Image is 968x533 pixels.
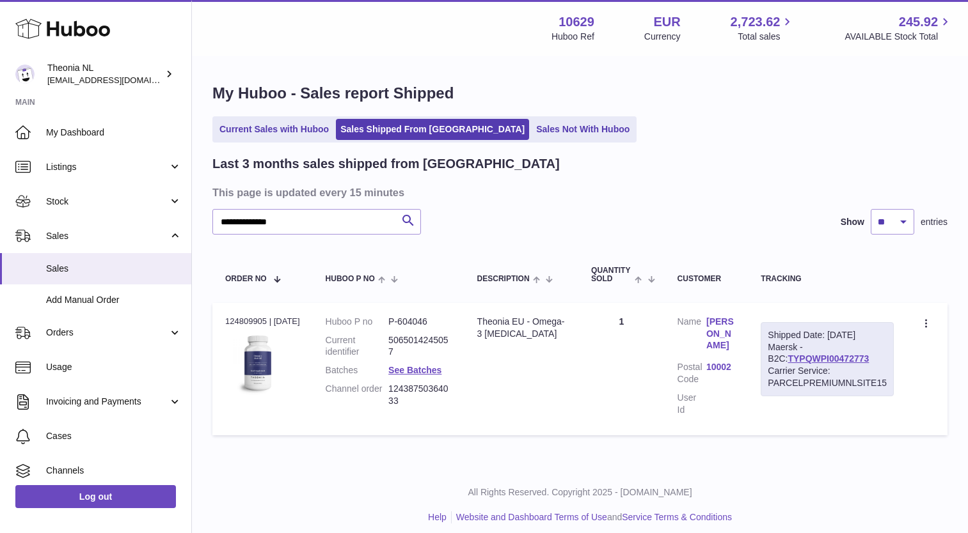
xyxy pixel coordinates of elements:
a: 10002 [706,361,735,373]
strong: 10629 [559,13,594,31]
span: Orders [46,327,168,339]
a: Service Terms & Conditions [622,512,732,522]
a: 2,723.62 Total sales [731,13,795,43]
span: Usage [46,361,182,373]
dd: 5065014245057 [388,334,451,359]
dt: Name [678,316,706,355]
span: Quantity Sold [591,266,631,283]
h1: My Huboo - Sales report Shipped [212,83,948,104]
span: 245.92 [899,13,938,31]
dd: 12438750364033 [388,383,451,407]
div: Theonia EU - Omega-3 [MEDICAL_DATA] [477,316,566,340]
a: Website and Dashboard Terms of Use [456,512,607,522]
span: [EMAIL_ADDRESS][DOMAIN_NAME] [47,75,188,85]
h3: This page is updated every 15 minutes [212,185,944,199]
span: Channels [46,465,182,477]
span: entries [921,216,948,228]
dt: Postal Code [678,361,706,385]
span: Stock [46,196,168,208]
span: Listings [46,161,168,173]
div: Shipped Date: [DATE] [768,329,887,341]
a: 245.92 AVAILABLE Stock Total [845,13,953,43]
a: Sales Not With Huboo [532,119,634,140]
label: Show [841,216,864,228]
a: [PERSON_NAME] [706,316,735,352]
a: TYPQWPI00472773 [788,353,869,364]
a: Log out [15,485,176,508]
div: Currency [644,31,681,43]
div: Customer [678,275,736,283]
div: 124809905 | [DATE] [225,316,300,327]
div: Carrier Service: PARCELPREMIUMNLSITE15 [768,365,887,389]
span: Sales [46,230,168,242]
div: Theonia NL [47,62,163,86]
a: Help [428,512,447,522]
div: Tracking [761,275,894,283]
dd: P-604046 [388,316,451,328]
dt: Current identifier [326,334,388,359]
dt: User Id [678,392,706,416]
span: Description [477,275,530,283]
dt: Huboo P no [326,316,388,328]
strong: EUR [653,13,680,31]
span: AVAILABLE Stock Total [845,31,953,43]
div: Maersk - B2C: [761,322,894,396]
img: info@wholesomegoods.eu [15,65,35,84]
img: 106291725893086.jpg [225,331,289,395]
span: Order No [225,275,267,283]
span: Cases [46,430,182,442]
span: My Dashboard [46,127,182,139]
span: Sales [46,263,182,275]
td: 1 [578,303,665,435]
dt: Batches [326,364,388,376]
li: and [452,511,732,523]
span: Total sales [738,31,795,43]
span: 2,723.62 [731,13,781,31]
h2: Last 3 months sales shipped from [GEOGRAPHIC_DATA] [212,155,560,173]
a: Sales Shipped From [GEOGRAPHIC_DATA] [336,119,529,140]
a: See Batches [388,365,441,375]
a: Current Sales with Huboo [215,119,333,140]
span: Invoicing and Payments [46,396,168,408]
span: Add Manual Order [46,294,182,306]
div: Huboo Ref [551,31,594,43]
p: All Rights Reserved. Copyright 2025 - [DOMAIN_NAME] [202,486,958,498]
dt: Channel order [326,383,388,407]
span: Huboo P no [326,275,375,283]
